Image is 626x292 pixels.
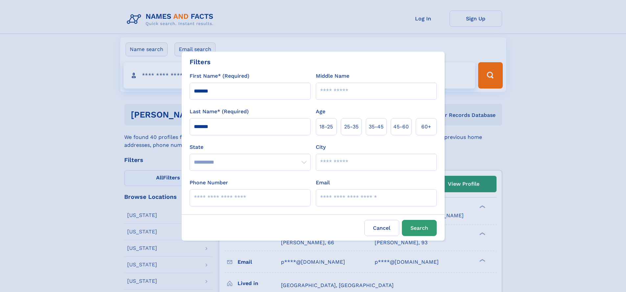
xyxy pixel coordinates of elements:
[190,143,311,151] label: State
[319,123,333,131] span: 18‑25
[190,57,211,67] div: Filters
[190,108,249,116] label: Last Name* (Required)
[190,72,249,80] label: First Name* (Required)
[421,123,431,131] span: 60+
[344,123,359,131] span: 25‑35
[316,143,326,151] label: City
[369,123,383,131] span: 35‑45
[316,108,325,116] label: Age
[316,72,349,80] label: Middle Name
[393,123,409,131] span: 45‑60
[364,220,399,236] label: Cancel
[190,179,228,187] label: Phone Number
[402,220,437,236] button: Search
[316,179,330,187] label: Email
